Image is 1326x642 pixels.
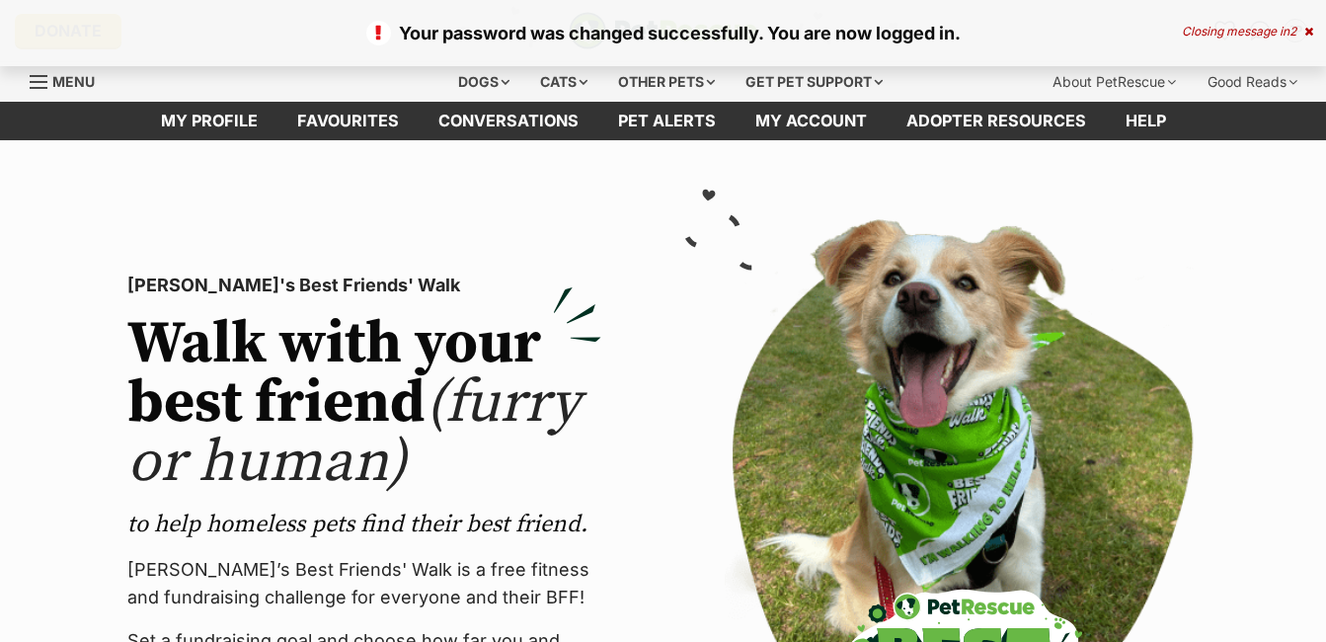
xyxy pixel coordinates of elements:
a: Help [1106,102,1186,140]
a: Favourites [277,102,419,140]
span: (furry or human) [127,366,581,500]
div: Other pets [604,62,729,102]
a: Adopter resources [887,102,1106,140]
p: [PERSON_NAME]'s Best Friends' Walk [127,272,601,299]
a: My account [736,102,887,140]
a: Menu [30,62,109,98]
a: conversations [419,102,598,140]
div: About PetRescue [1039,62,1190,102]
a: My profile [141,102,277,140]
span: Menu [52,73,95,90]
div: Cats [526,62,601,102]
div: Dogs [444,62,523,102]
h2: Walk with your best friend [127,315,601,493]
p: to help homeless pets find their best friend. [127,509,601,540]
div: Good Reads [1194,62,1311,102]
div: Get pet support [732,62,897,102]
p: [PERSON_NAME]’s Best Friends' Walk is a free fitness and fundraising challenge for everyone and t... [127,556,601,611]
a: Pet alerts [598,102,736,140]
